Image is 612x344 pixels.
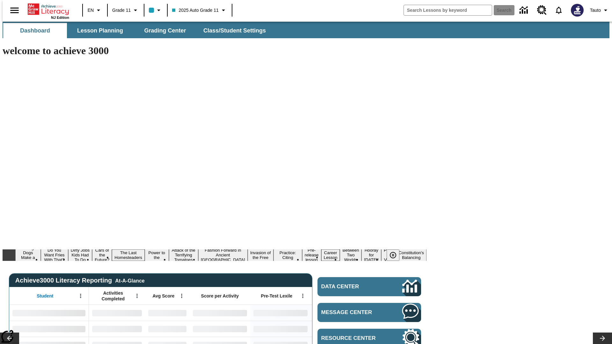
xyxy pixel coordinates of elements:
[396,245,426,266] button: Slide 16 The Constitution's Balancing Act
[5,1,24,20] button: Open side menu
[317,303,421,322] a: Message Center
[340,247,361,263] button: Slide 13 Between Two Worlds
[3,22,609,38] div: SubNavbar
[587,4,612,16] button: Profile/Settings
[152,293,174,299] span: Avg Score
[15,245,41,266] button: Slide 1 Diving Dogs Make a Splash
[516,2,533,19] a: Data Center
[115,277,144,284] div: At-A-Glance
[404,5,492,15] input: search field
[590,7,601,14] span: Tauto
[321,249,340,261] button: Slide 12 Career Lesson
[3,23,272,38] div: SubNavbar
[533,2,550,19] a: Resource Center, Will open in new tab
[37,293,53,299] span: Student
[89,305,145,321] div: No Data,
[170,4,229,16] button: Class: 2025 Auto Grade 11, Select your class
[132,291,142,301] button: Open Menu
[41,247,68,263] button: Slide 2 Do You Want Fries With That?
[144,27,186,34] span: Grading Center
[198,247,248,263] button: Slide 8 Fashion Forward in Ancient Rome
[321,335,383,341] span: Resource Center
[28,2,69,19] div: Home
[177,291,186,301] button: Open Menu
[20,27,50,34] span: Dashboard
[550,2,567,18] a: Notifications
[321,309,383,316] span: Message Center
[145,305,190,321] div: No Data,
[68,23,132,38] button: Lesson Planning
[172,7,218,14] span: 2025 Auto Grade 11
[321,283,381,290] span: Data Center
[77,27,123,34] span: Lesson Planning
[145,245,169,266] button: Slide 6 Solar Power to the People
[387,249,406,261] div: Pause
[88,7,94,14] span: EN
[261,293,293,299] span: Pre-Test Lexile
[68,247,92,263] button: Slide 3 Dirty Jobs Kids Had To Do
[92,290,134,302] span: Activities Completed
[146,4,165,16] button: Class color is light blue. Change class color
[273,245,302,266] button: Slide 10 Mixed Practice: Citing Evidence
[169,247,198,263] button: Slide 7 Attack of the Terrifying Tomatoes
[112,249,145,261] button: Slide 5 The Last Homesteaders
[85,4,105,16] button: Language: EN, Select a language
[381,247,396,263] button: Slide 15 Point of View
[593,333,612,344] button: Lesson carousel, Next
[76,291,85,301] button: Open Menu
[201,293,239,299] span: Score per Activity
[571,4,584,17] img: Avatar
[51,16,69,19] span: NJ Edition
[92,247,112,263] button: Slide 4 Cars of the Future?
[203,27,266,34] span: Class/Student Settings
[89,321,145,337] div: No Data,
[110,4,142,16] button: Grade: Grade 11, Select a grade
[198,23,271,38] button: Class/Student Settings
[112,7,131,14] span: Grade 11
[298,291,308,301] button: Open Menu
[248,245,273,266] button: Slide 9 The Invasion of the Free CD
[387,249,399,261] button: Pause
[15,277,145,284] span: Achieve3000 Literacy Reporting
[361,247,381,263] button: Slide 14 Hooray for Constitution Day!
[302,247,321,263] button: Slide 11 Pre-release lesson
[567,2,587,18] button: Select a new avatar
[317,277,421,296] a: Data Center
[145,321,190,337] div: No Data,
[133,23,197,38] button: Grading Center
[3,45,426,57] h1: welcome to achieve 3000
[3,23,67,38] button: Dashboard
[28,3,69,16] a: Home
